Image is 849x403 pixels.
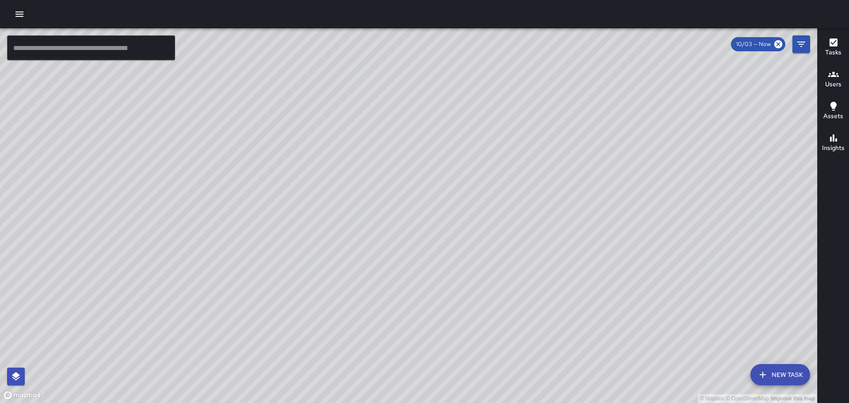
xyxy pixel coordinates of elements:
button: Filters [792,35,810,53]
button: Insights [818,127,849,159]
span: 10/03 — Now [731,40,776,49]
h6: Assets [823,111,843,121]
button: Users [818,64,849,96]
div: 10/03 — Now [731,37,785,51]
button: New Task [750,364,810,385]
h6: Insights [822,143,845,153]
h6: Tasks [825,48,841,58]
h6: Users [825,80,841,89]
button: Assets [818,96,849,127]
button: Tasks [818,32,849,64]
